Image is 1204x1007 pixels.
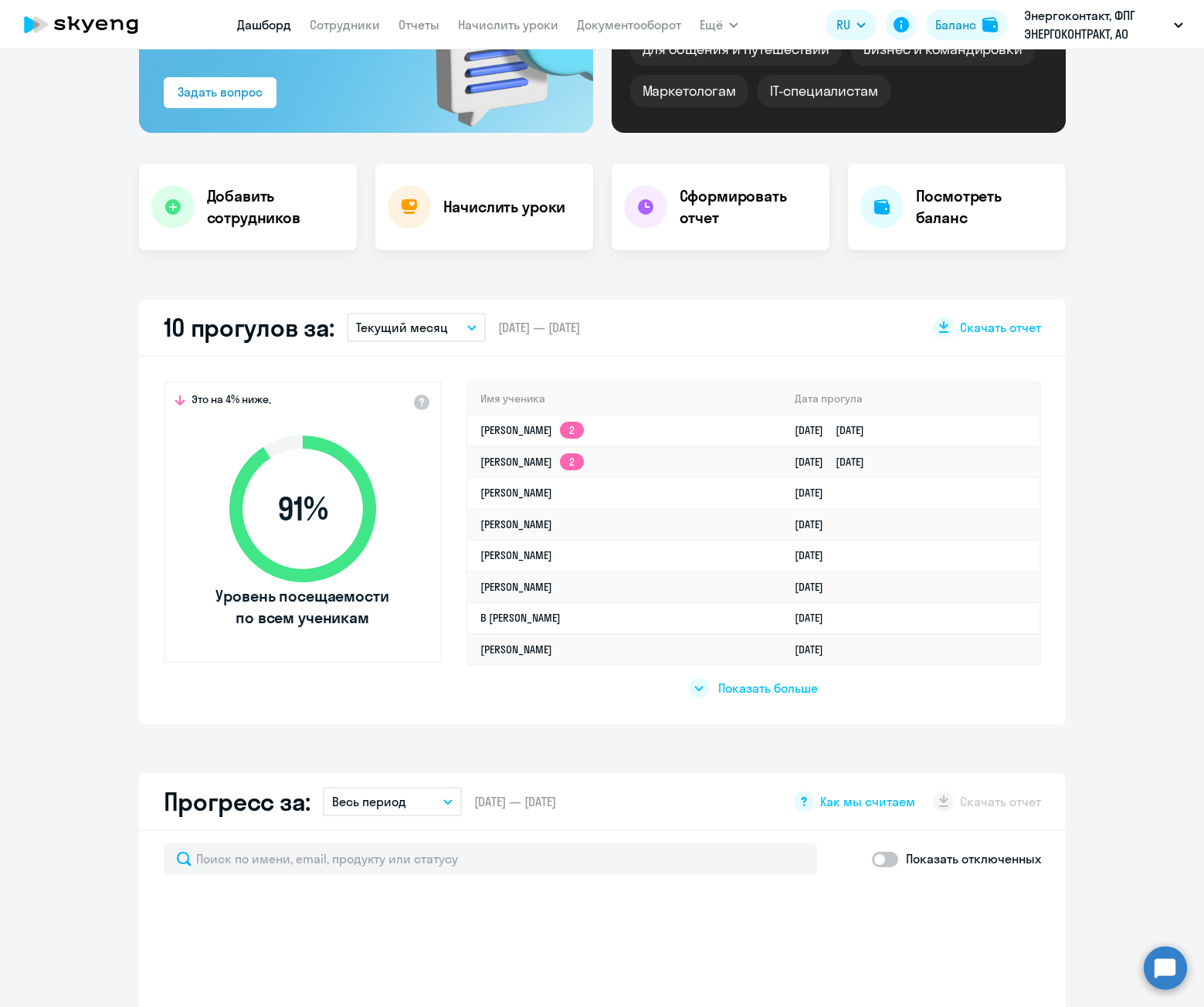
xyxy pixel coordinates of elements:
[630,33,843,66] div: Для общения и путешествий
[480,580,552,594] a: [PERSON_NAME]
[820,793,915,810] span: Как мы считаем
[480,548,552,562] a: [PERSON_NAME]
[480,455,584,469] a: [PERSON_NAME]2
[795,548,836,562] a: [DATE]
[560,453,584,470] app-skyeng-badge: 2
[560,422,584,439] app-skyeng-badge: 2
[680,185,817,229] h4: Сформировать отчет
[480,643,552,656] a: [PERSON_NAME]
[474,793,556,810] span: [DATE] — [DATE]
[458,17,558,32] a: Начислить уроки
[164,843,817,874] input: Поиск по имени, email, продукту или статусу
[577,17,681,32] a: Документооборот
[480,517,552,531] a: [PERSON_NAME]
[356,318,448,337] p: Текущий месяц
[480,423,584,437] a: [PERSON_NAME]2
[164,786,310,817] h2: Прогресс за:
[700,9,738,40] button: Ещё
[310,17,380,32] a: Сотрудники
[826,9,877,40] button: RU
[214,585,392,629] span: Уровень посещаемости по всем ученикам
[906,849,1041,868] p: Показать отключенных
[795,423,877,437] a: [DATE][DATE]
[164,312,335,343] h2: 10 прогулов за:
[851,33,1035,66] div: Бизнес и командировки
[916,185,1053,229] h4: Посмотреть баланс
[795,455,877,469] a: [DATE][DATE]
[468,383,783,415] th: Имя ученика
[795,517,836,531] a: [DATE]
[399,17,439,32] a: Отчеты
[926,9,1007,40] button: Балансbalance
[718,680,818,697] span: Показать больше
[347,313,486,342] button: Текущий месяц
[237,17,291,32] a: Дашборд
[700,15,723,34] span: Ещё
[758,75,890,107] div: IT-специалистам
[960,319,1041,336] span: Скачать отчет
[836,15,850,34] span: RU
[332,792,406,811] p: Весь период
[1024,6,1168,43] p: Энергоконтакт, ФПГ ЭНЕРГОКОНТРАКТ, АО
[795,580,836,594] a: [DATE]
[323,787,462,816] button: Весь период
[782,383,1039,415] th: Дата прогула
[498,319,580,336] span: [DATE] — [DATE]
[795,486,836,500] a: [DATE]
[480,486,552,500] a: [PERSON_NAME]
[178,83,263,101] div: Задать вопрос
[207,185,344,229] h4: Добавить сотрудников
[982,17,998,32] img: balance
[443,196,566,218] h4: Начислить уроки
[795,611,836,625] a: [DATE]
[480,611,561,625] a: В [PERSON_NAME]
[214,490,392,527] span: 91 %
[935,15,976,34] div: Баланс
[795,643,836,656] a: [DATE]
[192,392,271,411] span: Это на 4% ниже,
[630,75,748,107] div: Маркетологам
[164,77,276,108] button: Задать вопрос
[1016,6,1191,43] button: Энергоконтакт, ФПГ ЭНЕРГОКОНТРАКТ, АО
